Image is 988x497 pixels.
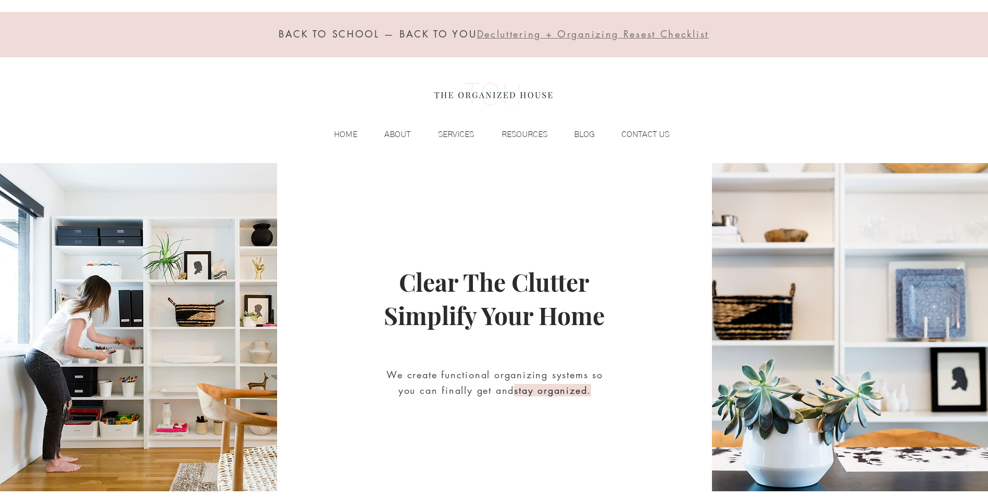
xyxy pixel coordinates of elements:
p: RESOURCES [496,127,553,142]
img: the organized house [430,73,557,115]
a: Decluttering + Organizing Resest Checklist [477,30,709,40]
span: We create functional organizing systems so you can finally get and [386,368,603,396]
p: SERVICES [433,127,479,142]
span: . [587,384,591,396]
p: BLOG [569,127,600,142]
p: ABOUT [379,127,416,142]
span: stay organized [514,384,587,396]
span: Clear The Clutter Simplify Your Home [384,266,605,331]
p: CONTACT US [616,127,674,142]
nav: Site [312,127,674,142]
a: ABOUT [362,127,416,142]
a: CONTACT US [600,127,674,142]
a: SERVICES [416,127,479,142]
a: BLOG [553,127,600,142]
p: HOME [329,127,362,142]
span: BACK TO SCHOOL — BACK TO YOU [279,28,477,40]
a: RESOURCES [479,127,553,142]
span: Decluttering + Organizing Resest Checklist [477,28,709,40]
a: HOME [312,127,362,142]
